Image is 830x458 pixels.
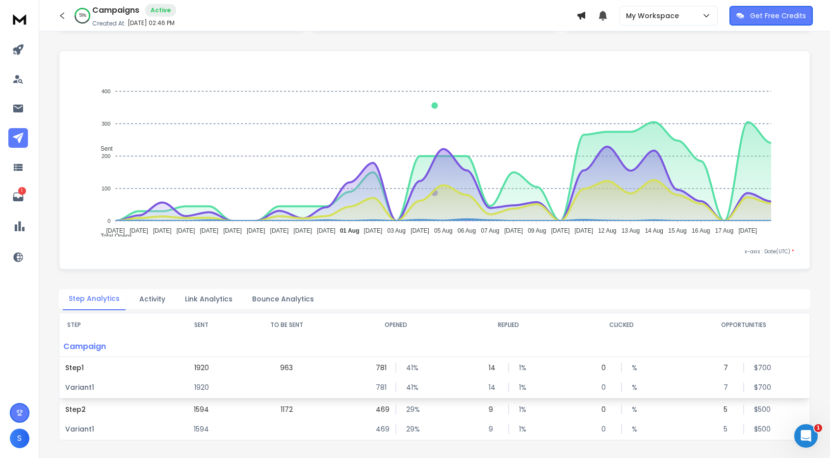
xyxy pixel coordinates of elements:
[601,382,611,392] p: 0
[452,313,565,337] th: REPLIED
[106,227,125,234] tspan: [DATE]
[223,227,242,234] tspan: [DATE]
[65,382,163,392] p: Variant 1
[63,288,126,310] button: Step Analytics
[317,227,336,234] tspan: [DATE]
[376,363,386,373] p: 781
[339,313,452,337] th: OPENED
[678,313,810,337] th: OPPORTUNITIES
[65,424,163,434] p: Variant 1
[364,227,383,234] tspan: [DATE]
[632,363,642,373] p: %
[754,424,764,434] p: $ 500
[489,382,498,392] p: 14
[519,424,529,434] p: 1 %
[65,404,163,414] p: Step 2
[65,363,163,373] p: Step 1
[176,227,195,234] tspan: [DATE]
[528,227,546,234] tspan: 09 Aug
[10,10,29,28] img: logo
[504,227,523,234] tspan: [DATE]
[724,363,733,373] p: 7
[194,404,209,414] p: 1594
[10,429,29,448] button: S
[247,227,265,234] tspan: [DATE]
[481,227,499,234] tspan: 07 Aug
[519,404,529,414] p: 1 %
[179,288,238,310] button: Link Analytics
[102,153,110,159] tspan: 200
[601,363,611,373] p: 0
[281,404,293,414] p: 1172
[724,382,733,392] p: 7
[169,313,234,337] th: SENT
[519,363,529,373] p: 1 %
[626,11,683,21] p: My Workspace
[632,382,642,392] p: %
[632,424,642,434] p: %
[551,227,570,234] tspan: [DATE]
[739,227,757,234] tspan: [DATE]
[489,424,498,434] p: 9
[8,187,28,207] a: 1
[729,6,813,26] button: Get Free Credits
[601,404,611,414] p: 0
[632,404,642,414] p: %
[814,424,822,432] span: 1
[406,382,416,392] p: 41 %
[59,337,169,356] p: Campaign
[794,424,818,448] iframe: Intercom live chat
[133,288,171,310] button: Activity
[406,404,416,414] p: 29 %
[376,404,386,414] p: 469
[200,227,218,234] tspan: [DATE]
[79,13,86,19] p: 59 %
[376,382,386,392] p: 781
[340,227,360,234] tspan: 01 Aug
[102,121,110,127] tspan: 300
[692,227,710,234] tspan: 16 Aug
[565,313,678,337] th: CLICKED
[59,313,169,337] th: STEP
[92,4,139,16] h1: Campaigns
[754,363,764,373] p: $ 700
[754,382,764,392] p: $ 700
[102,186,110,191] tspan: 100
[75,248,794,255] p: x-axis : Date(UTC)
[489,363,498,373] p: 14
[280,363,293,373] p: 963
[107,218,110,224] tspan: 0
[145,4,176,17] div: Active
[622,227,640,234] tspan: 13 Aug
[246,288,320,310] button: Bounce Analytics
[93,233,132,240] span: Total Opens
[411,227,429,234] tspan: [DATE]
[434,227,452,234] tspan: 05 Aug
[724,424,733,434] p: 5
[574,227,593,234] tspan: [DATE]
[669,227,687,234] tspan: 15 Aug
[406,424,416,434] p: 29 %
[194,363,209,373] p: 1920
[458,227,476,234] tspan: 06 Aug
[18,187,26,195] p: 1
[406,363,416,373] p: 41 %
[270,227,288,234] tspan: [DATE]
[715,227,733,234] tspan: 17 Aug
[754,404,764,414] p: $ 500
[387,227,405,234] tspan: 03 Aug
[102,88,110,94] tspan: 400
[194,382,209,392] p: 1920
[130,227,148,234] tspan: [DATE]
[724,404,733,414] p: 5
[601,424,611,434] p: 0
[234,313,339,337] th: TO BE SENT
[376,424,386,434] p: 469
[519,382,529,392] p: 1 %
[293,227,312,234] tspan: [DATE]
[750,11,806,21] p: Get Free Credits
[93,145,113,152] span: Sent
[128,19,175,27] p: [DATE] 02:46 PM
